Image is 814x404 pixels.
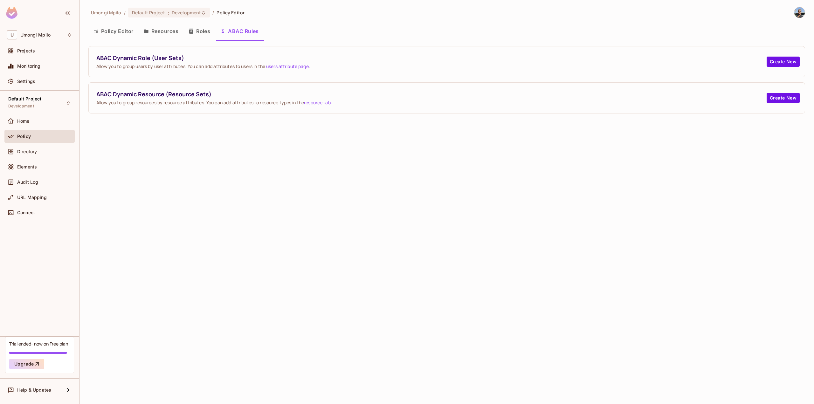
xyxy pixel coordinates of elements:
span: ABAC Dynamic Resource (Resource Sets) [96,90,767,98]
span: URL Mapping [17,195,47,200]
button: Upgrade [9,359,44,369]
button: Resources [139,23,183,39]
button: Roles [183,23,215,39]
a: resource tab [304,99,331,106]
span: : [167,10,169,15]
button: Create New [767,57,800,67]
span: the active workspace [91,10,121,16]
span: Connect [17,210,35,215]
span: Development [172,10,201,16]
span: Allow you to group resources by resource attributes. You can add attributes to resource types in ... [96,99,767,106]
span: Policy Editor [217,10,245,16]
span: Audit Log [17,180,38,185]
span: Workspace: Umongi Mpilo [20,32,51,38]
span: Directory [17,149,37,154]
span: Projects [17,48,35,53]
span: Allow you to group users by user attributes. You can add attributes to users in the . [96,63,767,69]
button: Policy Editor [88,23,139,39]
span: ABAC Dynamic Role (User Sets) [96,54,767,62]
span: U [7,30,17,39]
span: Help & Updates [17,387,51,393]
img: Lindokuhle Ngubane [794,7,805,18]
span: Default Project [8,96,41,101]
img: SReyMgAAAABJRU5ErkJggg== [6,7,17,19]
span: Monitoring [17,64,41,69]
button: ABAC Rules [215,23,264,39]
span: Development [8,104,34,109]
span: Policy [17,134,31,139]
span: Settings [17,79,35,84]
span: Default Project [132,10,165,16]
div: Trial ended- now on Free plan [9,341,68,347]
li: / [212,10,214,16]
span: Home [17,119,30,124]
button: Create New [767,93,800,103]
a: users attribute page [266,63,309,69]
li: / [124,10,126,16]
span: Elements [17,164,37,169]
